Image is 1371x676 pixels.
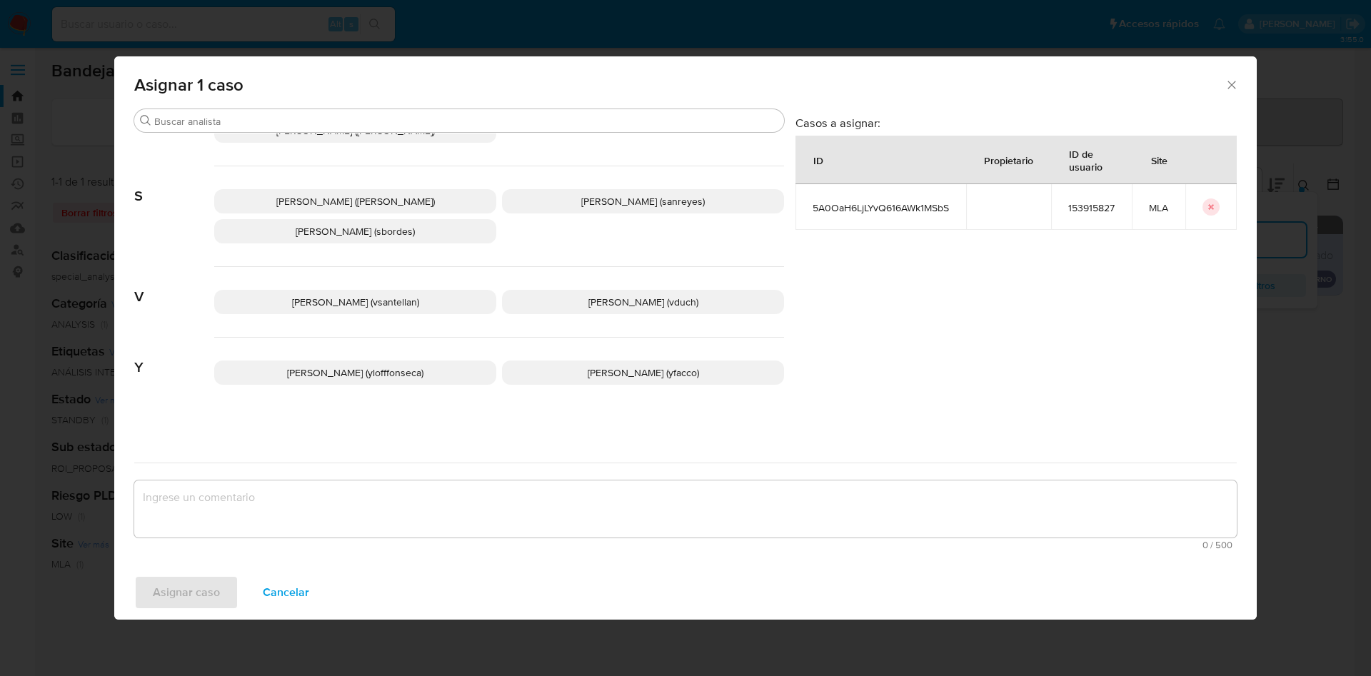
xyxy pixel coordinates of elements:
div: ID de usuario [1052,136,1131,183]
div: [PERSON_NAME] (vsantellan) [214,290,496,314]
span: [PERSON_NAME] (vduch) [588,295,698,309]
div: [PERSON_NAME] (sbordes) [214,219,496,243]
span: 153915827 [1068,201,1115,214]
div: [PERSON_NAME] (vduch) [502,290,784,314]
span: Máximo 500 caracteres [139,540,1232,550]
span: [PERSON_NAME] (sbordes) [296,224,415,238]
span: MLA [1149,201,1168,214]
span: Asignar 1 caso [134,76,1225,94]
div: [PERSON_NAME] (yfacco) [502,360,784,385]
span: [PERSON_NAME] (vsantellan) [292,295,419,309]
div: Site [1134,143,1185,177]
span: 5A0OaH6LjLYvQ616AWk1MSbS [813,201,949,214]
span: S [134,166,214,205]
div: [PERSON_NAME] (sanreyes) [502,189,784,213]
div: assign-modal [114,56,1257,620]
button: icon-button [1202,198,1220,216]
span: V [134,267,214,306]
div: Propietario [967,143,1050,177]
span: Cancelar [263,577,309,608]
input: Buscar analista [154,115,778,128]
h3: Casos a asignar: [795,116,1237,130]
button: Buscar [140,115,151,126]
div: [PERSON_NAME] ([PERSON_NAME]) [214,189,496,213]
button: Cerrar ventana [1225,78,1237,91]
button: Cancelar [244,575,328,610]
span: Y [134,338,214,376]
span: [PERSON_NAME] ([PERSON_NAME]) [276,194,435,208]
span: [PERSON_NAME] (yfacco) [588,365,699,380]
div: ID [796,143,840,177]
div: [PERSON_NAME] (ylofffonseca) [214,360,496,385]
span: [PERSON_NAME] (ylofffonseca) [287,365,423,380]
span: [PERSON_NAME] (sanreyes) [581,194,705,208]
